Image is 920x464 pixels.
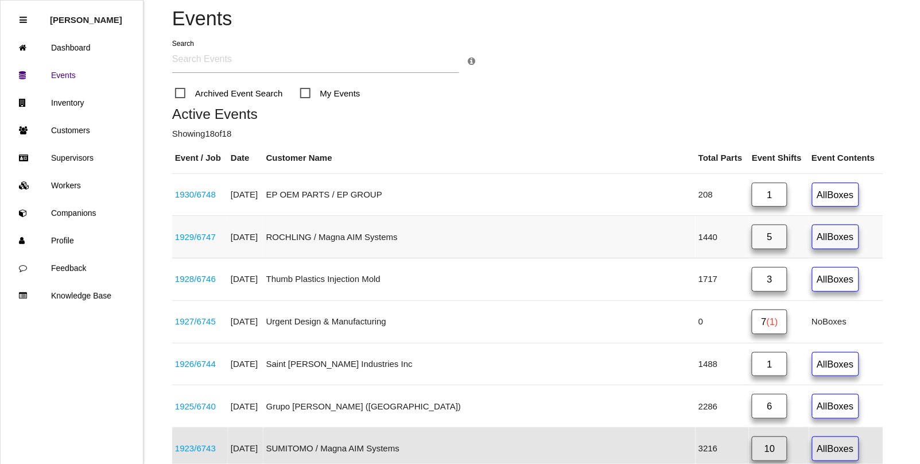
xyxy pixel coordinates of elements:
td: [DATE] [228,216,263,258]
th: Total Parts [696,143,749,173]
td: EP OEM PARTS / EP GROUP [263,173,696,216]
div: 68483788AE KNL [175,358,225,371]
a: AllBoxes [812,267,859,292]
th: Event / Job [172,143,228,173]
a: 3 [752,267,787,292]
a: 1927/6745 [175,316,216,326]
a: 1923/6743 [175,443,216,453]
div: Space X Parts [175,315,225,328]
td: 2286 [696,385,749,428]
div: 68343526AB [175,442,225,455]
td: [DATE] [228,258,263,301]
a: AllBoxes [812,394,859,419]
a: Profile [1,227,143,254]
th: Event Shifts [749,143,809,173]
a: Customers [1,117,143,144]
a: AllBoxes [812,352,859,377]
a: Dashboard [1,34,143,61]
a: AllBoxes [812,225,859,249]
a: 1 [752,183,787,207]
a: 7(1) [752,310,787,334]
td: 1488 [696,343,749,385]
span: My Events [300,86,360,100]
a: Events [1,61,143,89]
a: Feedback [1,254,143,282]
a: 1930/6748 [175,190,216,199]
div: P703 PCBA [175,400,225,413]
div: 68425775AD [175,231,225,244]
a: Knowledge Base [1,282,143,310]
a: 10 [752,436,787,461]
td: [DATE] [228,173,263,216]
a: Supervisors [1,144,143,172]
td: Grupo [PERSON_NAME] ([GEOGRAPHIC_DATA]) [263,385,696,428]
a: Search Info [468,56,475,66]
label: Search [172,38,194,49]
a: AllBoxes [812,436,859,461]
th: Customer Name [263,143,696,173]
a: Inventory [1,89,143,117]
td: ROCHLING / Magna AIM Systems [263,216,696,258]
th: Event Contents [809,143,883,173]
a: Companions [1,199,143,227]
p: Rosie Blandino [50,6,122,25]
div: Close [20,6,27,34]
td: Thumb Plastics Injection Mold [263,258,696,301]
td: 0 [696,300,749,343]
a: 1928/6746 [175,274,216,284]
td: [DATE] [228,385,263,428]
a: 1929/6747 [175,232,216,242]
span: Archived Event Search [175,86,283,100]
a: 1926/6744 [175,359,216,369]
div: 2011010AB / 2008002AB / 2009006AB [175,273,225,286]
td: [DATE] [228,343,263,385]
td: 1717 [696,258,749,301]
a: 5 [752,225,787,249]
td: [DATE] [228,300,263,343]
a: 1 [752,352,787,377]
td: No Boxes [809,300,883,343]
td: 208 [696,173,749,216]
span: (1) [767,316,778,327]
td: Urgent Design & Manufacturing [263,300,696,343]
a: Workers [1,172,143,199]
h4: Events [172,8,883,30]
a: 1925/6740 [175,401,216,411]
div: 6576306022 [175,188,225,202]
p: Showing 18 of 18 [172,127,883,141]
a: 6 [752,394,787,419]
td: 1440 [696,216,749,258]
input: Search Events [172,47,459,73]
a: AllBoxes [812,183,859,207]
th: Date [228,143,263,173]
h5: Active Events [172,106,883,122]
td: Saint [PERSON_NAME] Industries Inc [263,343,696,385]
